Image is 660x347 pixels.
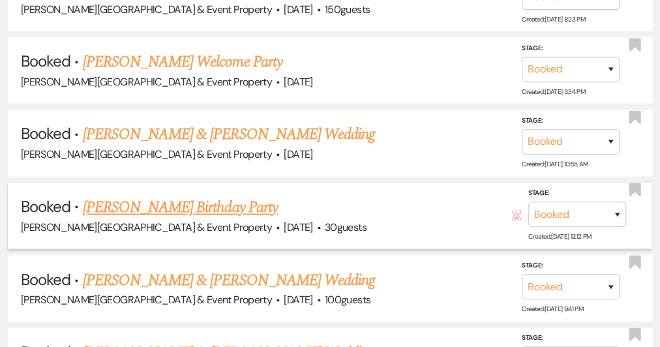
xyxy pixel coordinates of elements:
a: [PERSON_NAME] Birthday Party [83,196,278,219]
span: Created: [DATE] 8:23 PM [522,14,585,23]
span: [DATE] [284,220,312,234]
a: [PERSON_NAME] Welcome Party [83,50,282,74]
span: 30 guests [325,220,367,234]
span: Booked [21,196,70,217]
span: [PERSON_NAME][GEOGRAPHIC_DATA] & Event Property [21,3,272,16]
label: Stage: [522,115,620,127]
span: Created: [DATE] 12:12 PM [528,232,591,241]
span: [DATE] [284,147,312,161]
label: Stage: [522,332,620,344]
label: Stage: [522,260,620,271]
span: Booked [21,51,70,71]
span: [PERSON_NAME][GEOGRAPHIC_DATA] & Event Property [21,147,272,161]
span: 150 guests [325,3,370,16]
span: [DATE] [284,75,312,89]
span: Booked [21,269,70,289]
span: Booked [21,123,70,143]
span: [PERSON_NAME][GEOGRAPHIC_DATA] & Event Property [21,220,272,234]
span: Created: [DATE] 10:55 AM [522,160,588,168]
a: [PERSON_NAME] & [PERSON_NAME] Wedding [83,123,375,146]
label: Stage: [528,187,626,199]
span: 100 guests [325,292,370,306]
span: Created: [DATE] 3:34 PM [522,87,585,95]
span: [DATE] [284,292,312,306]
a: [PERSON_NAME] & [PERSON_NAME] Wedding [83,268,375,292]
span: [DATE] [284,3,312,16]
span: [PERSON_NAME][GEOGRAPHIC_DATA] & Event Property [21,292,272,306]
span: Created: [DATE] 9:41 PM [522,305,583,313]
span: [PERSON_NAME][GEOGRAPHIC_DATA] & Event Property [21,75,272,89]
label: Stage: [522,42,620,53]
